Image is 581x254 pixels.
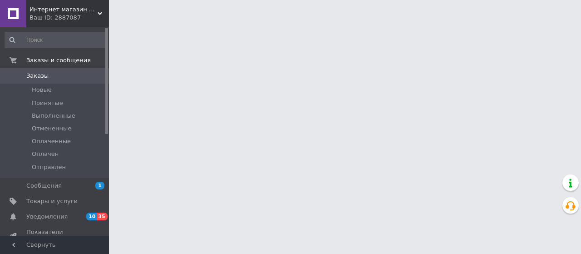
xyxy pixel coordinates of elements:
span: Заказы и сообщения [26,56,91,65]
span: 35 [97,213,107,220]
span: Принятые [32,99,63,107]
span: Оплаченные [32,137,71,145]
span: Уведомления [26,213,68,221]
span: Заказы [26,72,49,80]
input: Поиск [5,32,107,48]
span: Сообщения [26,182,62,190]
span: Отправлен [32,163,66,171]
span: 1 [95,182,104,189]
span: Оплачен [32,150,59,158]
span: Отмененные [32,125,71,133]
span: 10 [86,213,97,220]
span: Показатели работы компании [26,228,84,244]
div: Ваш ID: 2887087 [30,14,109,22]
span: Выполненные [32,112,75,120]
span: Товары и услуги [26,197,78,205]
span: Новые [32,86,52,94]
span: Интернет магазин детских игрушек Cool Toys [30,5,98,14]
